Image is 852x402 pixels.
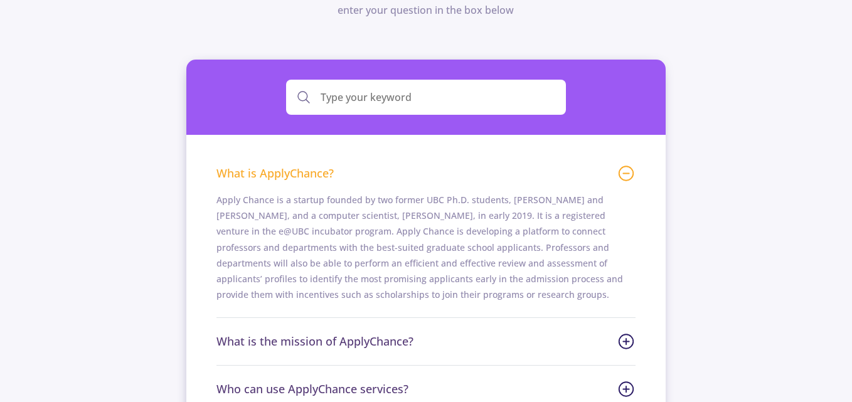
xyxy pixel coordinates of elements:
span: What is ApplyChance? [216,165,636,182]
span: What is the mission of ApplyChance? [216,333,636,350]
span: Who can use ApplyChance services? [216,381,636,398]
p: Apply Chance is a startup founded by two former UBC Ph.D. students, [PERSON_NAME] and [PERSON_NAM... [216,192,636,302]
input: Type your keyword [286,80,565,115]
